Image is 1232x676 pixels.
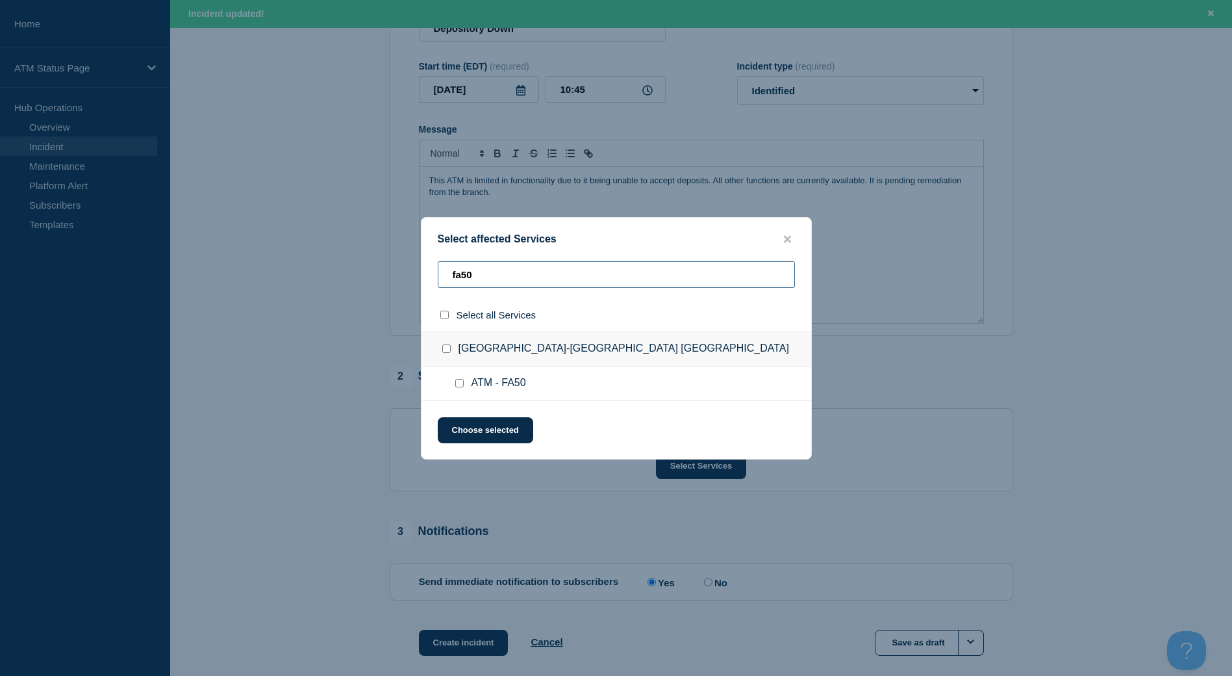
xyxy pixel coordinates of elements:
[440,311,449,319] input: select all checkbox
[438,261,795,288] input: Search
[455,379,464,387] input: ATM - FA50 checkbox
[780,233,795,246] button: close button
[421,331,811,367] div: [GEOGRAPHIC_DATA]-[GEOGRAPHIC_DATA] [GEOGRAPHIC_DATA]
[438,417,533,443] button: Choose selected
[457,309,536,320] span: Select all Services
[471,377,526,390] span: ATM - FA50
[421,233,811,246] div: Select affected Services
[442,344,451,353] input: Camp Creek Pkwy-Atlanta GA checkbox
